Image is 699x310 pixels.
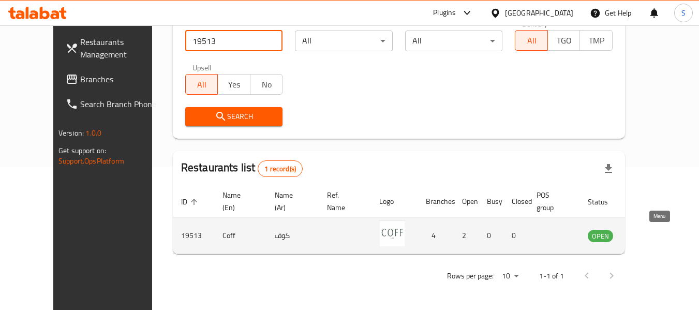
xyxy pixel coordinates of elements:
[266,217,319,254] td: كوف
[181,160,303,177] h2: Restaurants list
[258,164,302,174] span: 1 record(s)
[190,77,214,92] span: All
[222,77,246,92] span: Yes
[447,270,494,283] p: Rows per page:
[515,30,548,51] button: All
[505,7,573,19] div: [GEOGRAPHIC_DATA]
[519,33,544,48] span: All
[192,64,212,71] label: Upsell
[80,98,162,110] span: Search Branch Phone
[58,126,84,140] span: Version:
[454,217,479,254] td: 2
[173,217,214,254] td: 19513
[80,73,162,85] span: Branches
[552,33,576,48] span: TGO
[57,92,170,116] a: Search Branch Phone
[433,7,456,19] div: Plugins
[327,189,359,214] span: Ref. Name
[405,31,503,51] div: All
[80,36,162,61] span: Restaurants Management
[57,29,170,67] a: Restaurants Management
[185,31,283,51] input: Search for restaurant name or ID..
[418,186,454,217] th: Branches
[222,189,254,214] span: Name (En)
[479,217,503,254] td: 0
[479,186,503,217] th: Busy
[503,186,528,217] th: Closed
[418,217,454,254] td: 4
[185,74,218,95] button: All
[579,30,613,51] button: TMP
[547,30,581,51] button: TGO
[58,144,106,157] span: Get support on:
[185,107,283,126] button: Search
[214,217,266,254] td: Coff
[522,20,548,27] label: Delivery
[588,230,613,242] span: OPEN
[537,189,567,214] span: POS group
[596,156,621,181] div: Export file
[58,154,124,168] a: Support.OpsPlatform
[173,186,670,254] table: enhanced table
[584,33,608,48] span: TMP
[258,160,303,177] div: Total records count
[275,189,306,214] span: Name (Ar)
[181,196,201,208] span: ID
[371,186,418,217] th: Logo
[503,217,528,254] td: 0
[539,270,564,283] p: 1-1 of 1
[681,7,686,19] span: S
[454,186,479,217] th: Open
[250,74,283,95] button: No
[295,31,393,51] div: All
[217,74,250,95] button: Yes
[85,126,101,140] span: 1.0.0
[379,220,405,246] img: Coff
[255,77,279,92] span: No
[194,110,275,123] span: Search
[588,196,621,208] span: Status
[57,67,170,92] a: Branches
[498,269,523,284] div: Rows per page:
